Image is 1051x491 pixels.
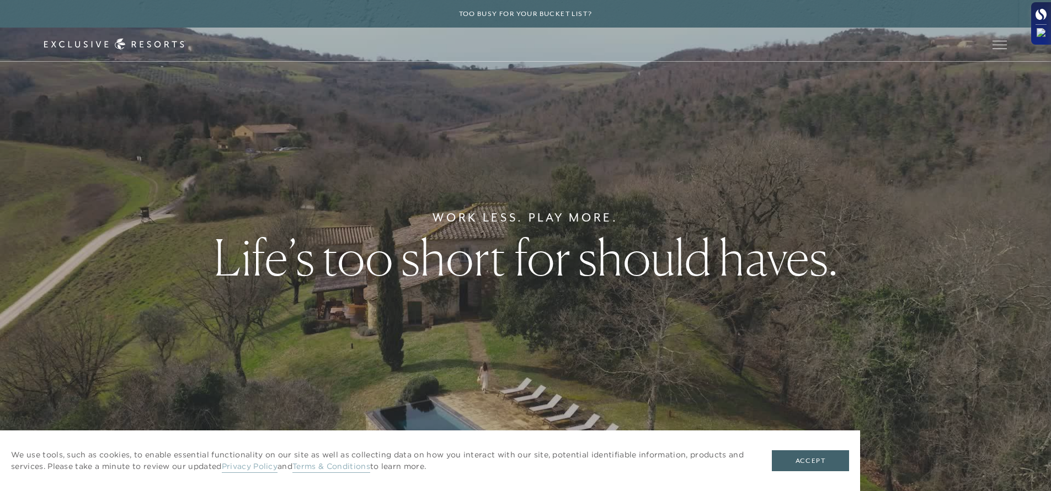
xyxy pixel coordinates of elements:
a: Terms & Conditions [292,461,370,473]
h6: Too busy for your bucket list? [459,9,593,19]
h6: Work Less. Play More. [433,209,618,226]
button: Accept [772,450,849,471]
button: Open navigation [993,41,1007,48]
a: Privacy Policy [222,461,278,473]
p: We use tools, such as cookies, to enable essential functionality on our site as well as collectin... [11,449,750,472]
h1: Life’s too short for should haves. [214,233,838,282]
